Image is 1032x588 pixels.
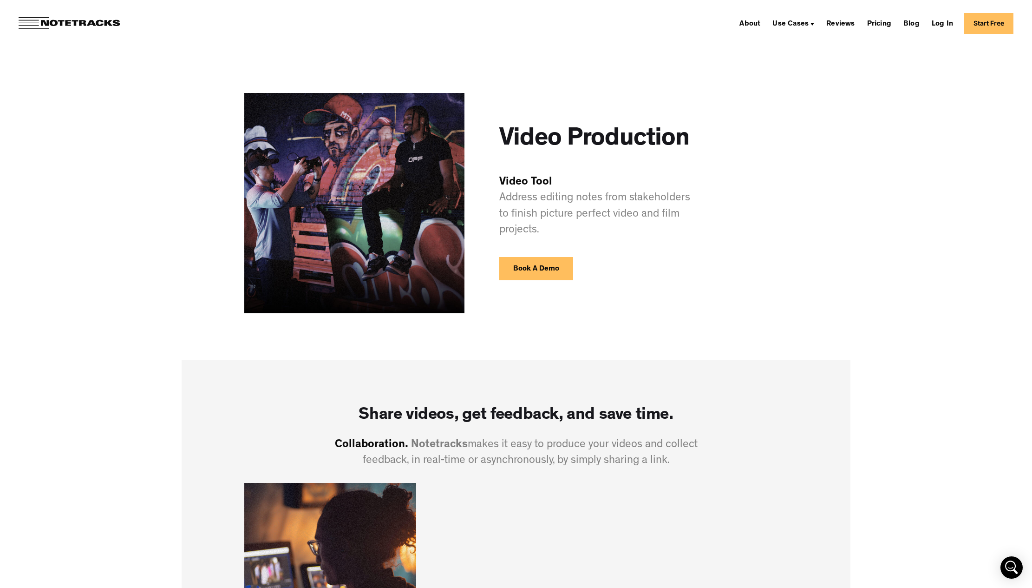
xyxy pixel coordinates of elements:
h3: Share videos, get feedback, and save time. [359,406,673,426]
a: About [736,16,764,31]
a: Book A Demo [499,257,573,280]
a: Pricing [863,16,895,31]
span: Notetracks [411,440,468,451]
a: Blog [900,16,923,31]
div: Open Intercom Messenger [1000,556,1023,579]
a: Reviews [823,16,858,31]
a: Start Free [964,13,1013,34]
a: Log In [928,16,957,31]
p: Address editing notes from stakeholders to finish picture perfect video and film projects. [499,175,694,238]
p: makes it easy to produce your videos and collect feedback, in real-time or asynchronously, by sim... [314,437,718,469]
span: Collaboration. [335,440,408,451]
div: Use Cases [769,16,818,31]
span: Video Tool [499,177,552,188]
h1: Video Production [499,126,689,154]
div: Use Cases [772,20,809,28]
